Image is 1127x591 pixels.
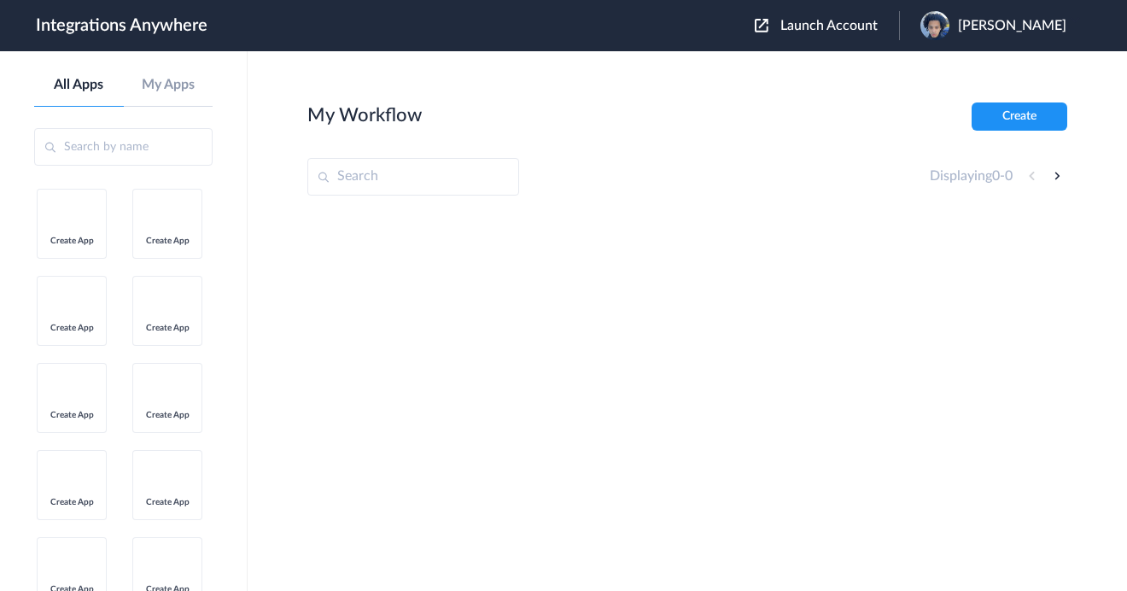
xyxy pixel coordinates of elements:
[45,410,98,420] span: Create App
[920,11,949,40] img: img-0625.jpg
[992,169,1000,183] span: 0
[34,128,213,166] input: Search by name
[958,18,1066,34] span: [PERSON_NAME]
[930,168,1013,184] h4: Displaying -
[141,497,194,507] span: Create App
[36,15,207,36] h1: Integrations Anywhere
[307,104,422,126] h2: My Workflow
[755,19,768,32] img: launch-acct-icon.svg
[141,410,194,420] span: Create App
[1005,169,1013,183] span: 0
[141,236,194,246] span: Create App
[45,323,98,333] span: Create App
[307,158,519,196] input: Search
[780,19,878,32] span: Launch Account
[141,323,194,333] span: Create App
[45,497,98,507] span: Create App
[755,18,899,34] button: Launch Account
[34,77,124,93] a: All Apps
[972,102,1067,131] button: Create
[124,77,213,93] a: My Apps
[45,236,98,246] span: Create App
